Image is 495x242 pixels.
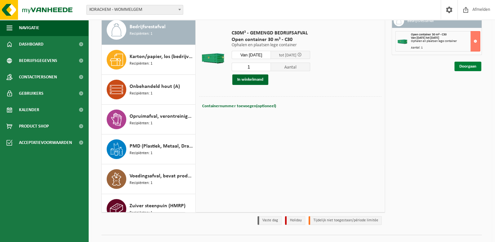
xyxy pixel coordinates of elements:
span: Recipiënten: 1 [130,91,152,97]
span: Recipiënten: 1 [130,150,152,156]
span: Acceptatievoorwaarden [19,134,72,151]
button: Voedingsafval, bevat producten van dierlijke oorsprong, onverpakt, categorie 3 Recipiënten: 1 [102,164,196,194]
button: Containernummer toevoegen(optioneel) [202,102,276,111]
div: Aantal: 1 [411,46,480,50]
span: Aantal [271,63,310,71]
span: Recipiënten: 1 [130,31,152,37]
span: C30M³ - GEMENGD BEDRIJFSAFVAL [232,30,310,36]
h3: Bedrijfsrestafval [407,16,434,26]
button: Bedrijfsrestafval Recipiënten: 1 [102,15,196,45]
span: Open container 30 m³ - C30 [411,33,447,36]
span: Product Shop [19,118,49,134]
span: Onbehandeld hout (A) [130,83,180,91]
p: Ophalen en plaatsen lege container [232,43,310,48]
span: Recipiënten: 1 [130,210,152,216]
button: Opruimafval, verontreinigd, ontvlambaar Recipiënten: 1 [102,105,196,134]
span: PMD (Plastiek, Metaal, Drankkartons) (bedrijven) [130,142,194,150]
div: Ophalen en plaatsen lege container [411,40,480,43]
span: Zuiver steenpuin (HMRP) [130,202,186,210]
button: Onbehandeld hout (A) Recipiënten: 1 [102,75,196,105]
span: Kalender [19,102,39,118]
span: tot [DATE] [279,53,296,57]
li: Holiday [285,216,305,225]
span: Voedingsafval, bevat producten van dierlijke oorsprong, onverpakt, categorie 3 [130,172,194,180]
span: Open container 30 m³ - C30 [232,36,310,43]
span: Gebruikers [19,85,44,102]
span: Karton/papier, los (bedrijven) [130,53,194,61]
button: Zuiver steenpuin (HMRP) Recipiënten: 1 [102,194,196,224]
span: Opruimafval, verontreinigd, ontvlambaar [130,112,194,120]
span: KORACHEM - WOMMELGEM [86,5,183,15]
strong: Van [DATE] tot [DATE] [411,36,439,40]
button: PMD (Plastiek, Metaal, Drankkartons) (bedrijven) Recipiënten: 1 [102,134,196,164]
span: Dashboard [19,36,44,52]
span: Recipiënten: 1 [130,120,152,127]
button: In winkelmand [232,74,268,85]
a: Doorgaan [454,62,481,71]
li: Tijdelijk niet toegestaan/période limitée [309,216,382,225]
li: Vaste dag [257,216,282,225]
span: KORACHEM - WOMMELGEM [87,5,183,14]
span: Recipiënten: 1 [130,61,152,67]
button: Karton/papier, los (bedrijven) Recipiënten: 1 [102,45,196,75]
input: Selecteer datum [232,51,271,59]
span: Navigatie [19,20,39,36]
span: Contactpersonen [19,69,57,85]
span: Recipiënten: 1 [130,180,152,186]
span: Bedrijfsgegevens [19,52,57,69]
span: Bedrijfsrestafval [130,23,166,31]
span: Containernummer toevoegen(optioneel) [202,104,276,108]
